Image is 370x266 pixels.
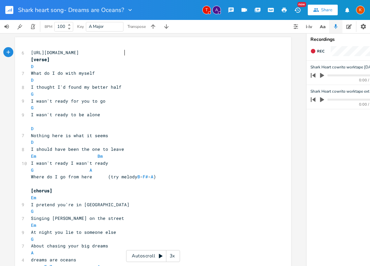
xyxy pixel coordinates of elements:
span: D [31,77,34,83]
div: Karen Pentland [356,6,365,14]
div: New [297,2,306,7]
span: Em [31,153,36,159]
span: I should have been the one to leave [31,146,124,152]
button: K [356,2,365,18]
span: dreams are oceans [31,257,76,263]
span: G [31,91,34,97]
span: D [31,63,34,69]
div: 3x [166,250,178,262]
span: Bm [97,153,103,159]
span: F# [143,174,148,180]
div: Key [77,25,84,29]
span: [chorus] [31,188,52,194]
span: Nothing here is what it seems [31,133,108,138]
span: B [137,174,140,180]
button: Rec [308,46,327,56]
span: G [31,208,34,214]
button: New [291,4,304,16]
span: D [31,126,34,132]
span: I wasn't ready I wasn't ready [31,160,108,166]
span: I wasn't ready to be alone [31,112,100,118]
span: G [31,236,34,242]
span: I thought I'd found my better half [31,84,121,90]
span: Where do I go from here (try melody - - ) [31,174,156,180]
span: About chasing your big dreams [31,243,108,249]
span: G [31,167,34,173]
div: BPM [45,25,52,29]
span: Em [31,222,36,228]
span: Shark heart song- Dreams are Oceans? [18,7,124,13]
div: Teresa Chandler [202,6,211,14]
span: Rec [317,49,324,54]
span: What do I do with myself [31,70,95,76]
span: Singing [PERSON_NAME] on the street [31,215,124,221]
span: A [90,167,92,173]
span: A [151,174,153,180]
span: [URL][DOMAIN_NAME] [31,49,79,55]
span: Em [31,195,36,201]
span: I pretend you're in [GEOGRAPHIC_DATA] [31,202,129,208]
span: D [31,139,34,145]
div: Share [321,7,332,13]
button: Share [308,5,338,15]
span: [verse] [31,56,50,62]
span: A Major [89,24,104,30]
span: I wasn't ready for you to go [31,98,105,104]
div: Autoscroll [126,250,180,262]
span: G [31,105,34,111]
span: A [31,250,34,256]
span: At night you lie to someone else [31,229,116,235]
div: Transpose [127,25,146,29]
div: alliemoss [212,6,221,14]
